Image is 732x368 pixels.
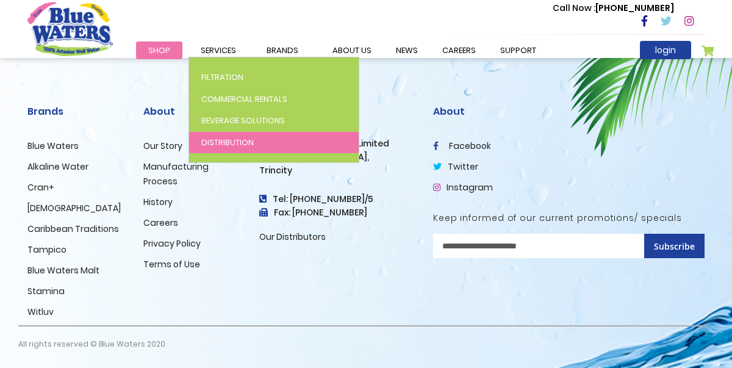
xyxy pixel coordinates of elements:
span: Subscribe [654,240,695,252]
h5: Keep informed of our current promotions/ specials [433,213,705,223]
a: Our Story [143,140,182,152]
h3: Trincity [259,165,415,176]
a: store logo [27,2,113,56]
a: Instagram [433,181,493,193]
h2: About [143,106,241,117]
h4: Tel: [PHONE_NUMBER]/5 [259,194,415,204]
span: Services [201,45,236,56]
span: Filtration [201,71,243,83]
a: twitter [433,161,478,173]
button: Subscribe [644,234,705,258]
h2: About [433,106,705,117]
a: Blue Waters Malt [27,264,99,276]
a: Blue Waters [27,140,79,152]
h3: Fax: [PHONE_NUMBER] [259,207,415,218]
span: Beverage Solutions [201,115,285,126]
a: News [384,41,430,59]
a: login [640,41,691,59]
span: Brands [267,45,298,56]
a: Privacy Policy [143,237,201,250]
a: Terms of Use [143,258,200,270]
a: Our Distributors [259,231,326,243]
span: Shop [148,45,170,56]
a: Stamina [27,285,65,297]
span: Commercial Rentals [201,93,287,105]
a: History [143,196,173,208]
a: about us [320,41,384,59]
a: Manufacturing Process [143,161,209,187]
a: careers [430,41,488,59]
span: Call Now : [553,2,595,14]
a: Alkaline Water [27,161,88,173]
a: facebook [433,140,491,152]
h2: Brands [27,106,125,117]
a: Tampico [27,244,66,256]
a: Caribbean Traditions [27,223,119,235]
a: Witluv [27,306,54,318]
a: [DEMOGRAPHIC_DATA] [27,202,121,214]
p: All rights reserved © Blue Waters 2020 [18,327,165,362]
a: support [488,41,548,59]
a: Cran+ [27,181,54,193]
a: Careers [143,217,178,229]
p: [PHONE_NUMBER] [553,2,674,15]
span: Distribution [201,137,254,148]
